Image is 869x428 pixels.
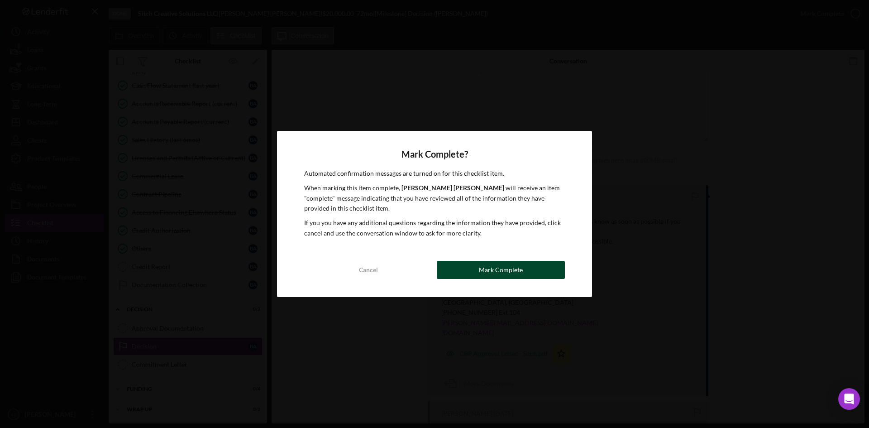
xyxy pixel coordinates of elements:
b: [PERSON_NAME] [PERSON_NAME] [401,184,504,192]
p: If you you have any additional questions regarding the information they have provided, click canc... [304,218,565,238]
h4: Mark Complete? [304,149,565,159]
div: Open Intercom Messenger [838,388,860,410]
button: Cancel [304,261,432,279]
div: Mark Complete [479,261,523,279]
div: Cancel [359,261,378,279]
button: Mark Complete [437,261,565,279]
p: When marking this item complete, will receive an item "complete" message indicating that you have... [304,183,565,213]
p: Automated confirmation messages are turned on for this checklist item. [304,168,565,178]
